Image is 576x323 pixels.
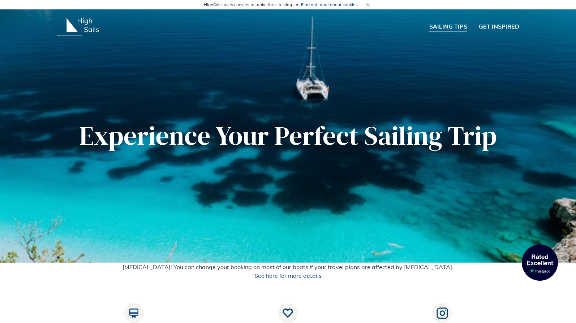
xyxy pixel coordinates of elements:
p: [MEDICAL_DATA]: You can change your booking on most of our boats if your travel plans are affecte... [6,263,570,280]
img: TrustPilot Logo [522,245,558,281]
a: SAILING TIPS [429,22,467,31]
a: GET INSPIRED [479,22,519,31]
h1: Experience Your Perfect Sailing Trip [57,120,519,151]
span: HighSails uses cookies to make the site simpler. [204,1,358,8]
a: See here for more details [254,272,322,279]
a: Find out more about cookies [301,2,358,7]
button: Close [364,0,372,9]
